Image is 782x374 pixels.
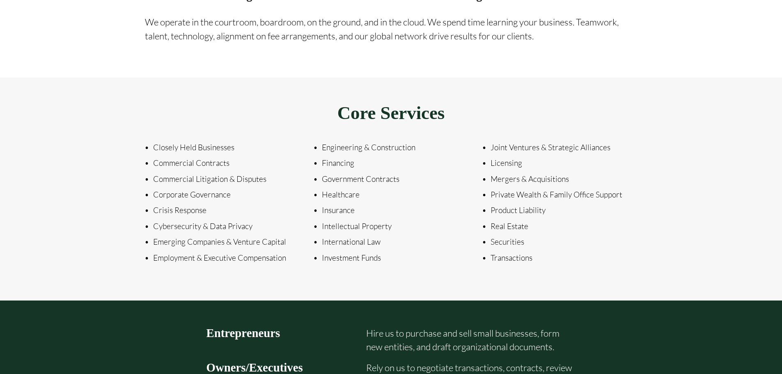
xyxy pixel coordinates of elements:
[491,252,637,264] p: Transactions
[145,103,638,124] h2: Core Services
[491,189,637,201] p: Private Wealth & Family Office Support
[491,173,637,185] p: Mergers & Acquisitions
[322,252,468,264] p: Investment Funds
[153,220,300,232] p: Cybersecurity & Data Privacy
[491,157,637,169] p: Licensing
[153,189,300,201] p: Corporate Governance
[153,204,300,216] p: Crisis Response
[153,173,300,185] p: Commercial Litigation & Disputes
[322,204,468,216] p: Insurance
[153,236,300,248] p: Emerging Companies & Venture Capital
[206,326,352,340] h3: Entrepreneurs
[322,220,468,232] p: Intellectual Property
[322,142,468,154] p: Engineering & Construction
[491,142,637,154] p: Joint Ventures & Strategic Alliances
[153,252,300,264] p: Employment & Executive Compensation
[322,157,468,169] p: Financing
[145,15,638,43] p: We operate in the courtroom, boardroom, on the ground, and in the cloud. We spend time learning y...
[491,220,637,232] p: Real Estate
[153,157,300,169] p: Commercial Contracts
[491,204,637,216] p: Product Liability
[366,326,576,354] p: Hire us to purchase and sell small businesses, form new entities, and draft organizational docume...
[322,173,468,185] p: Government Contracts
[322,236,468,248] p: International Law
[491,236,637,248] p: Securities
[153,142,300,154] p: Closely Held Businesses
[322,189,468,201] p: Healthcare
